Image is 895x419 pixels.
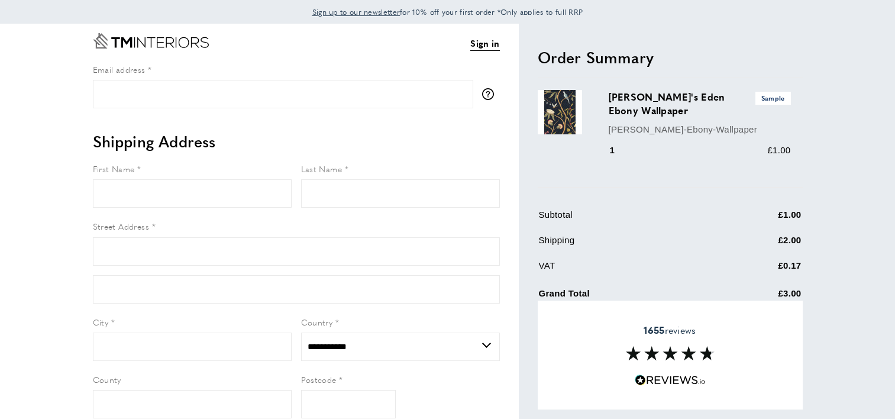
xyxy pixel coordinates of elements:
div: 1 [609,143,632,157]
span: City [93,316,109,328]
span: Street Address [93,220,150,232]
img: Reviews section [626,346,715,360]
a: Sign in [470,36,499,51]
img: Adam's Eden Ebony Wallpaper [538,90,582,134]
span: County [93,373,121,385]
span: Postcode [301,373,337,385]
span: for 10% off your first order *Only applies to full RRP [312,7,583,17]
td: Shipping [539,233,719,256]
p: [PERSON_NAME]-Ebony-Wallpaper [609,123,791,137]
td: £1.00 [720,208,802,231]
span: £1.00 [767,145,790,155]
a: Go to Home page [93,33,209,49]
td: VAT [539,259,719,282]
td: Grand Total [539,284,719,310]
span: Country [301,316,333,328]
span: Email address [93,63,146,75]
span: reviews [644,324,696,336]
a: Sign up to our newsletter [312,6,400,18]
span: Last Name [301,163,343,175]
h3: [PERSON_NAME]'s Eden Ebony Wallpaper [609,90,791,117]
button: More information [482,88,500,100]
h2: Order Summary [538,47,803,68]
span: Sign up to our newsletter [312,7,400,17]
h2: Shipping Address [93,131,500,152]
td: Subtotal [539,208,719,231]
td: £3.00 [720,284,802,310]
strong: 1655 [644,323,664,337]
td: £0.17 [720,259,802,282]
td: £2.00 [720,233,802,256]
img: Reviews.io 5 stars [635,375,706,386]
span: First Name [93,163,135,175]
span: Sample [755,92,791,104]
